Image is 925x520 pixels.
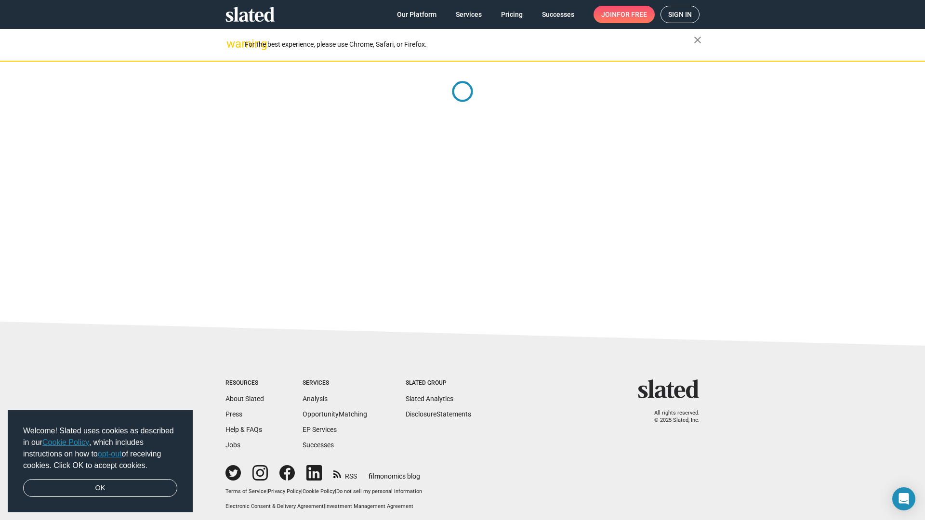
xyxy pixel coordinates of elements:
[225,395,264,403] a: About Slated
[98,450,122,458] a: opt-out
[225,503,324,509] a: Electronic Consent & Delivery Agreement
[892,487,915,510] div: Open Intercom Messenger
[406,410,471,418] a: DisclosureStatements
[303,379,367,387] div: Services
[335,488,336,494] span: |
[324,503,325,509] span: |
[668,6,692,23] span: Sign in
[266,488,268,494] span: |
[225,410,242,418] a: Press
[225,379,264,387] div: Resources
[303,426,337,433] a: EP Services
[325,503,413,509] a: Investment Management Agreement
[336,488,422,495] button: Do not sell my personal information
[601,6,647,23] span: Join
[8,410,193,513] div: cookieconsent
[23,479,177,497] a: dismiss cookie message
[501,6,523,23] span: Pricing
[406,395,453,403] a: Slated Analytics
[303,441,334,449] a: Successes
[225,441,240,449] a: Jobs
[301,488,303,494] span: |
[369,464,420,481] a: filmonomics blog
[23,425,177,471] span: Welcome! Slated uses cookies as described in our , which includes instructions on how to of recei...
[333,466,357,481] a: RSS
[594,6,655,23] a: Joinfor free
[369,472,380,480] span: film
[456,6,482,23] span: Services
[389,6,444,23] a: Our Platform
[493,6,530,23] a: Pricing
[617,6,647,23] span: for free
[225,426,262,433] a: Help & FAQs
[661,6,700,23] a: Sign in
[303,410,367,418] a: OpportunityMatching
[42,438,89,446] a: Cookie Policy
[303,395,328,403] a: Analysis
[692,34,703,46] mat-icon: close
[448,6,489,23] a: Services
[542,6,574,23] span: Successes
[226,38,238,50] mat-icon: warning
[397,6,436,23] span: Our Platform
[225,488,266,494] a: Terms of Service
[303,488,335,494] a: Cookie Policy
[644,410,700,424] p: All rights reserved. © 2025 Slated, Inc.
[245,38,694,51] div: For the best experience, please use Chrome, Safari, or Firefox.
[406,379,471,387] div: Slated Group
[534,6,582,23] a: Successes
[268,488,301,494] a: Privacy Policy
